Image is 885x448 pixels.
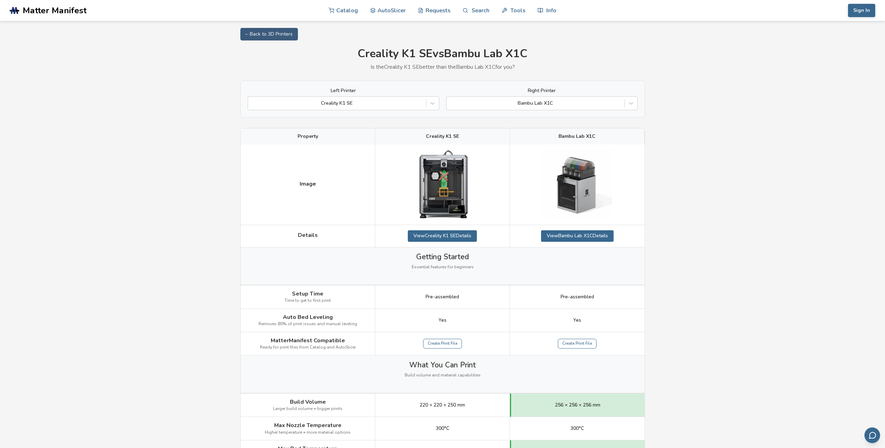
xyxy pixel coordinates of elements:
[240,64,645,70] p: Is the Creality K1 SE better than the Bambu Lab X1C for you?
[290,399,326,405] span: Build Volume
[561,294,594,300] span: Pre-assembled
[416,253,469,261] span: Getting Started
[260,345,356,350] span: Ready for print files from Catalog and AutoSlicer
[240,47,645,60] h1: Creality K1 SE vs Bambu Lab X1C
[446,88,638,94] label: Right Printer
[248,88,439,94] label: Left Printer
[407,150,477,219] img: Creality K1 SE
[23,6,87,15] span: Matter Manifest
[298,134,318,139] span: Property
[405,373,481,378] span: Build volume and material capabilities
[541,230,614,241] a: ViewBambu Lab X1CDetails
[252,100,253,106] input: Creality K1 SE
[423,339,462,349] a: Create Print File
[274,422,342,428] span: Max Nozzle Temperature
[292,291,323,297] span: Setup Time
[426,134,459,139] span: Creality K1 SE
[285,298,331,303] span: Time to get to first print
[570,426,584,431] span: 300°C
[555,402,600,408] span: 256 × 256 × 256 mm
[409,361,476,369] span: What You Can Print
[420,402,465,408] span: 220 × 220 × 250 mm
[273,406,343,411] span: Larger build volume = bigger prints
[542,150,612,219] img: Bambu Lab X1C
[558,134,595,139] span: Bambu Lab X1C
[436,426,449,431] span: 300°C
[558,339,597,349] a: Create Print File
[438,318,447,323] span: Yes
[240,28,298,40] a: ← Back to 3D Printers
[298,232,318,238] span: Details
[300,181,316,187] span: Image
[265,430,351,435] span: Higher temperature = more material options
[848,4,875,17] button: Sign In
[258,322,357,327] span: Removes 80% of print issues and manual leveling
[283,314,333,320] span: Auto Bed Leveling
[864,427,880,443] button: Send feedback via email
[412,265,474,270] span: Essential features for beginners
[573,318,581,323] span: Yes
[426,294,459,300] span: Pre-assembled
[450,100,451,106] input: Bambu Lab X1C
[271,337,345,344] span: MatterManifest Compatible
[408,230,477,241] a: ViewCreality K1 SEDetails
